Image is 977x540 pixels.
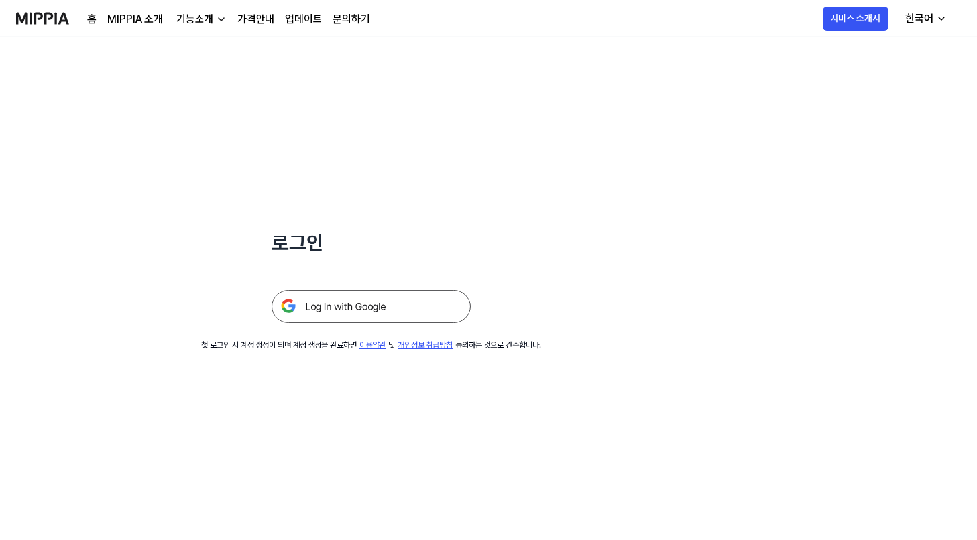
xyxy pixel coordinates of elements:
[895,5,954,32] button: 한국어
[201,339,541,351] div: 첫 로그인 시 계정 생성이 되며 계정 생성을 완료하면 및 동의하는 것으로 간주합니다.
[903,11,936,27] div: 한국어
[272,228,471,258] h1: 로그인
[359,340,386,350] a: 이용약관
[174,11,227,27] button: 기능소개
[87,11,97,27] a: 홈
[398,340,453,350] a: 개인정보 취급방침
[216,14,227,25] img: down
[107,11,163,27] a: MIPPIA 소개
[237,11,274,27] a: 가격안내
[285,11,322,27] a: 업데이트
[174,11,216,27] div: 기능소개
[823,7,888,31] button: 서비스 소개서
[272,290,471,323] img: 구글 로그인 버튼
[333,11,370,27] a: 문의하기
